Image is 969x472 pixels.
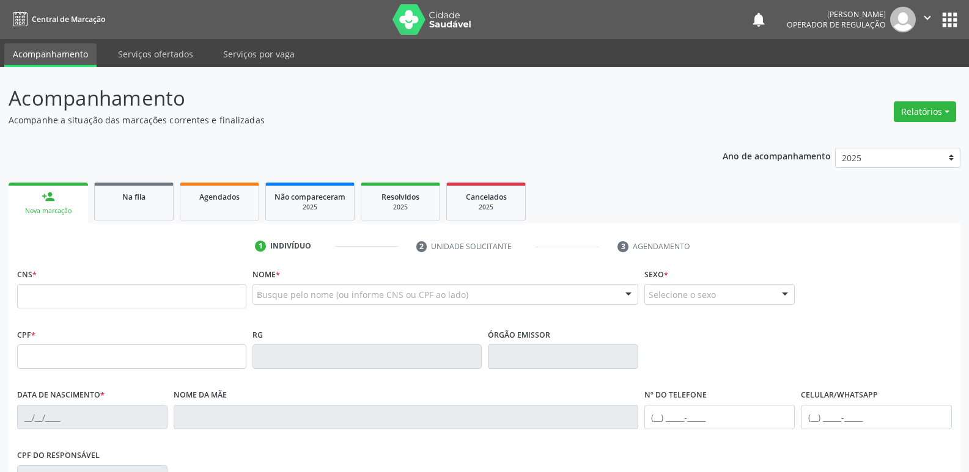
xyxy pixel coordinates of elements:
a: Serviços ofertados [109,43,202,65]
span: Resolvidos [381,192,419,202]
label: CNS [17,265,37,284]
label: Nome [252,265,280,284]
div: 2025 [455,203,517,212]
button: notifications [750,11,767,28]
button:  [916,7,939,32]
div: 1 [255,241,266,252]
i:  [921,11,934,24]
label: Nome da mãe [174,386,227,405]
span: Busque pelo nome (ou informe CNS ou CPF ao lado) [257,288,468,301]
p: Ano de acompanhamento [723,148,831,163]
button: apps [939,9,960,31]
label: Celular/WhatsApp [801,386,878,405]
span: Na fila [122,192,146,202]
p: Acompanhamento [9,83,675,114]
input: __/__/____ [17,405,168,429]
span: Central de Marcação [32,14,105,24]
span: Cancelados [466,192,507,202]
span: Operador de regulação [787,20,886,30]
div: 2025 [274,203,345,212]
input: (__) _____-_____ [644,405,795,429]
label: Nº do Telefone [644,386,707,405]
label: CPF do responsável [17,446,100,465]
a: Serviços por vaga [215,43,303,65]
label: Sexo [644,265,668,284]
input: (__) _____-_____ [801,405,951,429]
label: Órgão emissor [488,325,550,344]
label: RG [252,325,263,344]
div: [PERSON_NAME] [787,9,886,20]
a: Central de Marcação [9,9,105,29]
div: Indivíduo [270,241,311,252]
label: CPF [17,325,35,344]
label: Data de nascimento [17,386,105,405]
div: 2025 [370,203,431,212]
span: Não compareceram [274,192,345,202]
a: Acompanhamento [4,43,97,67]
span: Agendados [199,192,240,202]
button: Relatórios [894,101,956,122]
div: Nova marcação [17,206,79,216]
img: img [890,7,916,32]
p: Acompanhe a situação das marcações correntes e finalizadas [9,114,675,126]
span: Selecione o sexo [649,288,716,301]
div: person_add [42,190,55,203]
